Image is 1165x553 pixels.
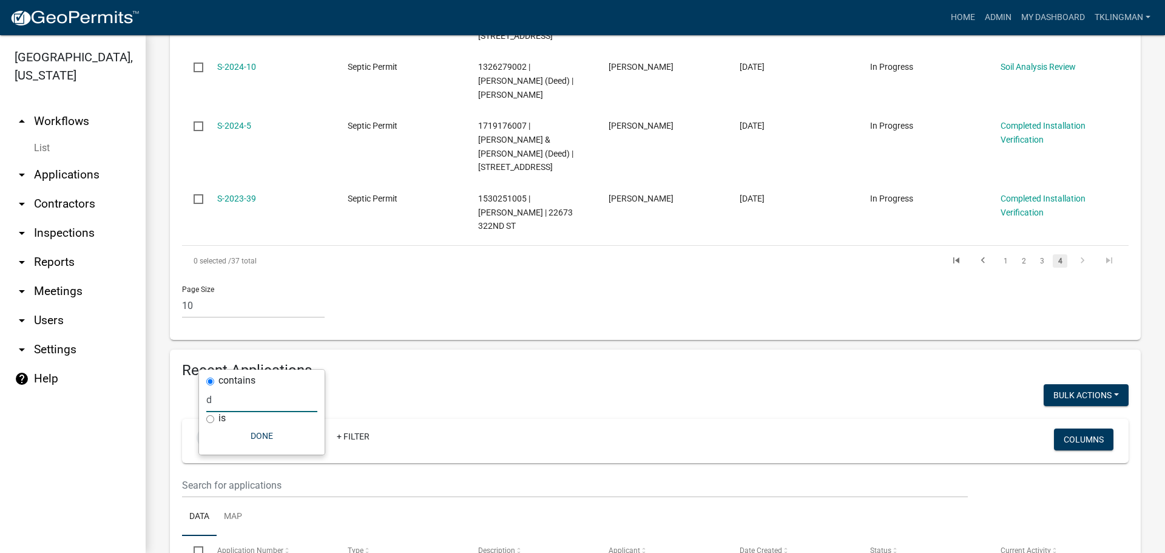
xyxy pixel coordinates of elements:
[1035,254,1049,268] a: 3
[1051,251,1069,271] li: page 4
[15,255,29,270] i: arrow_drop_down
[15,284,29,299] i: arrow_drop_down
[1044,384,1129,406] button: Bulk Actions
[1001,62,1076,72] a: Soil Analysis Review
[971,254,994,268] a: go to previous page
[15,197,29,211] i: arrow_drop_down
[1033,251,1051,271] li: page 3
[1016,254,1031,268] a: 2
[1001,121,1086,144] a: Completed Installation Verification
[218,413,226,423] label: is
[217,498,249,537] a: Map
[1016,6,1090,29] a: My Dashboard
[1071,254,1094,268] a: go to next page
[182,473,968,498] input: Search for applications
[1053,254,1067,268] a: 4
[348,121,397,131] span: Septic Permit
[217,121,251,131] a: S-2024-5
[609,62,674,72] span: Marcia Mozingo
[15,226,29,240] i: arrow_drop_down
[182,246,556,276] div: 37 total
[870,121,913,131] span: In Progress
[217,194,256,203] a: S-2023-39
[870,62,913,72] span: In Progress
[478,194,573,231] span: 1530251005 | Alvin Hershberger | 22673 322ND ST
[478,62,573,100] span: 1326279002 | DOLAN ROBERT R (Deed) | DRAKE RD
[15,342,29,357] i: arrow_drop_down
[217,62,256,72] a: S-2024-10
[15,168,29,182] i: arrow_drop_down
[1054,429,1113,450] button: Columns
[182,498,217,537] a: Data
[478,121,573,172] span: 1719176007 | RECKER DAVID W & MELISSA R (Deed) | 37427 Alpha Ave
[980,6,1016,29] a: Admin
[996,251,1015,271] li: page 1
[945,254,968,268] a: go to first page
[15,371,29,386] i: help
[740,121,765,131] span: 03/01/2024
[218,376,255,385] label: contains
[609,194,674,203] span: Patti Ruff
[740,62,765,72] span: 03/15/2024
[1015,251,1033,271] li: page 2
[1090,6,1155,29] a: tklingman
[1001,194,1086,217] a: Completed Installation Verification
[870,194,913,203] span: In Progress
[15,114,29,129] i: arrow_drop_up
[15,313,29,328] i: arrow_drop_down
[206,425,317,447] button: Done
[946,6,980,29] a: Home
[348,62,397,72] span: Septic Permit
[327,426,379,447] a: + Filter
[348,194,397,203] span: Septic Permit
[194,257,231,265] span: 0 selected /
[998,254,1013,268] a: 1
[182,362,1129,379] h4: Recent Applications
[740,194,765,203] span: 08/09/2023
[197,428,317,447] div: contains de
[609,121,674,131] span: Patti Ruff
[1098,254,1121,268] a: go to last page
